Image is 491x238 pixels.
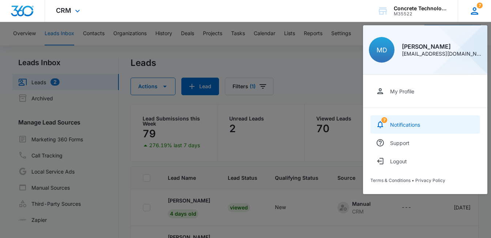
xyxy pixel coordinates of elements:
[402,44,481,49] div: [PERSON_NAME]
[381,117,387,123] div: notifications count
[370,82,480,100] a: My Profile
[377,46,387,54] span: MD
[370,134,480,152] a: Support
[390,140,409,146] div: Support
[477,3,483,8] span: 7
[477,3,483,8] div: notifications count
[370,178,480,183] div: •
[370,178,411,183] a: Terms & Conditions
[402,51,481,56] div: [EMAIL_ADDRESS][DOMAIN_NAME]
[394,11,447,16] div: account id
[394,5,447,11] div: account name
[390,122,420,128] div: Notifications
[370,115,480,134] a: notifications countNotifications
[390,158,407,164] div: Logout
[415,178,445,183] a: Privacy Policy
[390,88,414,94] div: My Profile
[56,7,71,14] span: CRM
[381,117,387,123] span: 7
[370,152,480,170] button: Logout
